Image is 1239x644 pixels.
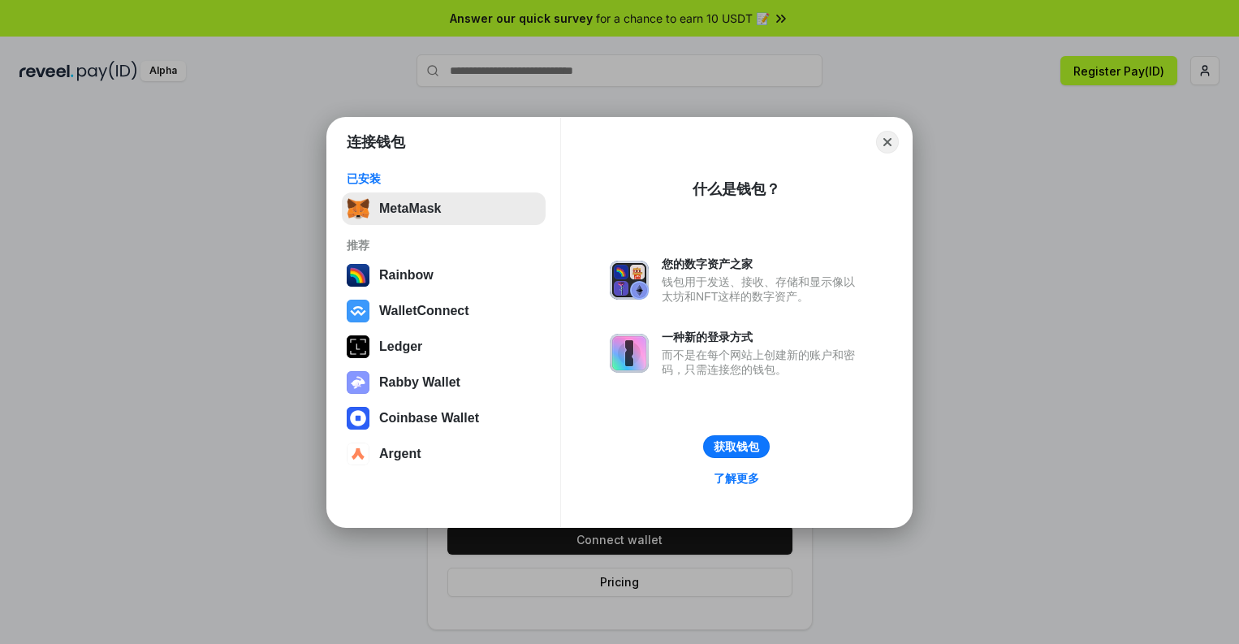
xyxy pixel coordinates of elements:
img: svg+xml,%3Csvg%20width%3D%2228%22%20height%3D%2228%22%20viewBox%3D%220%200%2028%2028%22%20fill%3D... [347,407,369,430]
div: 获取钱包 [714,439,759,454]
button: WalletConnect [342,295,546,327]
div: MetaMask [379,201,441,216]
button: Argent [342,438,546,470]
button: Close [876,131,899,153]
div: Argent [379,447,421,461]
div: 什么是钱包？ [693,179,780,199]
img: svg+xml,%3Csvg%20width%3D%22120%22%20height%3D%22120%22%20viewBox%3D%220%200%20120%20120%22%20fil... [347,264,369,287]
img: svg+xml,%3Csvg%20xmlns%3D%22http%3A%2F%2Fwww.w3.org%2F2000%2Fsvg%22%20fill%3D%22none%22%20viewBox... [347,371,369,394]
button: Rabby Wallet [342,366,546,399]
button: MetaMask [342,192,546,225]
div: 一种新的登录方式 [662,330,863,344]
img: svg+xml,%3Csvg%20fill%3D%22none%22%20height%3D%2233%22%20viewBox%3D%220%200%2035%2033%22%20width%... [347,197,369,220]
button: Coinbase Wallet [342,402,546,434]
button: Rainbow [342,259,546,292]
div: 您的数字资产之家 [662,257,863,271]
button: Ledger [342,331,546,363]
div: Rabby Wallet [379,375,460,390]
div: 推荐 [347,238,541,253]
div: 已安装 [347,171,541,186]
div: 而不是在每个网站上创建新的账户和密码，只需连接您的钱包。 [662,348,863,377]
h1: 连接钱包 [347,132,405,152]
div: 了解更多 [714,471,759,486]
button: 获取钱包 [703,435,770,458]
div: Ledger [379,339,422,354]
img: svg+xml,%3Csvg%20width%3D%2228%22%20height%3D%2228%22%20viewBox%3D%220%200%2028%2028%22%20fill%3D... [347,443,369,465]
div: 钱包用于发送、接收、存储和显示像以太坊和NFT这样的数字资产。 [662,274,863,304]
img: svg+xml,%3Csvg%20xmlns%3D%22http%3A%2F%2Fwww.w3.org%2F2000%2Fsvg%22%20fill%3D%22none%22%20viewBox... [610,261,649,300]
img: svg+xml,%3Csvg%20width%3D%2228%22%20height%3D%2228%22%20viewBox%3D%220%200%2028%2028%22%20fill%3D... [347,300,369,322]
div: Rainbow [379,268,434,283]
img: svg+xml,%3Csvg%20xmlns%3D%22http%3A%2F%2Fwww.w3.org%2F2000%2Fsvg%22%20fill%3D%22none%22%20viewBox... [610,334,649,373]
div: WalletConnect [379,304,469,318]
div: Coinbase Wallet [379,411,479,426]
img: svg+xml,%3Csvg%20xmlns%3D%22http%3A%2F%2Fwww.w3.org%2F2000%2Fsvg%22%20width%3D%2228%22%20height%3... [347,335,369,358]
a: 了解更多 [704,468,769,489]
